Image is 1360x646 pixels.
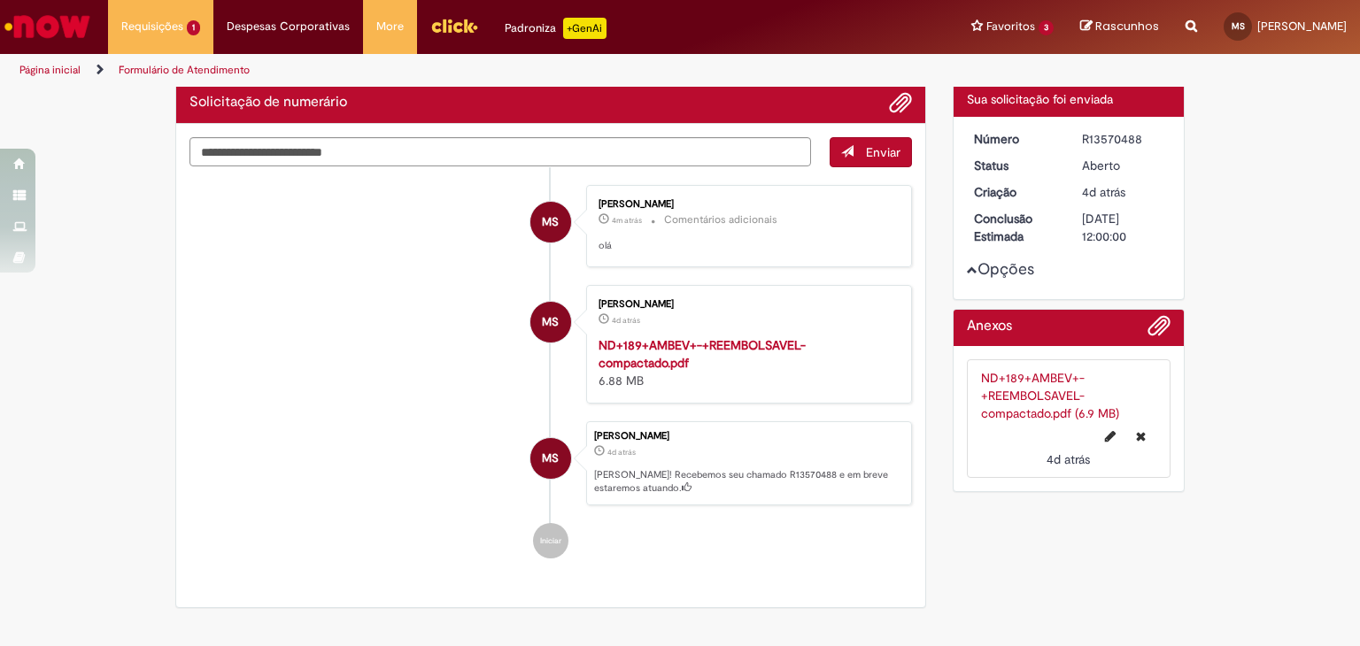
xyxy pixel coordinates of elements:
p: [PERSON_NAME]! Recebemos seu chamado R13570488 e em breve estaremos atuando. [594,468,902,496]
span: Favoritos [986,18,1035,35]
span: 4d atrás [612,315,640,326]
div: [PERSON_NAME] [599,199,893,210]
div: Milena Morrone Silva [530,438,571,479]
button: Adicionar anexos [1147,314,1171,346]
a: ND+189+AMBEV+-+REEMBOLSAVEL-compactado.pdf (6.9 MB) [981,370,1119,421]
span: 1 [187,20,200,35]
time: 26/09/2025 12:50:21 [612,315,640,326]
li: Milena Morrone Silva [189,421,912,506]
span: 4d atrás [1082,184,1125,200]
h2: Anexos [967,319,1012,335]
div: Milena Morrone Silva [530,202,571,242]
span: 3 [1039,20,1054,35]
span: [PERSON_NAME] [1257,19,1347,34]
div: Aberto [1082,157,1164,174]
span: MS [542,301,559,343]
span: Despesas Corporativas [227,18,350,35]
div: R13570488 [1082,130,1164,148]
span: Rascunhos [1095,18,1159,35]
div: Milena Morrone Silva [530,302,571,342]
div: [PERSON_NAME] [594,431,902,442]
p: olá [599,239,893,253]
div: [DATE] 12:00:00 [1082,210,1164,245]
button: Editar nome de arquivo ND+189+AMBEV+-+REEMBOLSAVEL-compactado.pdf [1094,422,1126,450]
div: 26/09/2025 12:50:37 [1082,183,1164,201]
a: ND+189+AMBEV+-+REEMBOLSAVEL-compactado.pdf [599,337,806,371]
img: ServiceNow [2,9,93,44]
dt: Criação [961,183,1070,201]
time: 26/09/2025 12:50:37 [1082,184,1125,200]
button: Adicionar anexos [889,91,912,114]
span: 4d atrás [607,447,636,458]
ul: Histórico de tíquete [189,167,912,576]
span: MS [542,437,559,480]
span: 4d atrás [1047,451,1090,467]
textarea: Digite sua mensagem aqui... [189,137,811,167]
a: Página inicial [19,63,81,77]
button: Excluir ND+189+AMBEV+-+REEMBOLSAVEL-compactado.pdf [1125,422,1156,450]
span: Requisições [121,18,183,35]
ul: Trilhas de página [13,54,893,87]
a: Rascunhos [1080,19,1159,35]
time: 26/09/2025 12:50:37 [607,447,636,458]
h2: Solicitação de numerário Histórico de tíquete [189,95,347,111]
div: 6.88 MB [599,336,893,389]
p: +GenAi [563,18,607,39]
span: MS [1232,20,1245,32]
dt: Status [961,157,1070,174]
button: Enviar [830,137,912,167]
time: 29/09/2025 17:25:59 [612,215,642,226]
img: click_logo_yellow_360x200.png [430,12,478,39]
div: [PERSON_NAME] [599,299,893,310]
small: Comentários adicionais [664,212,777,227]
time: 26/09/2025 12:50:21 [1047,451,1090,467]
dt: Conclusão Estimada [961,210,1070,245]
span: More [376,18,404,35]
a: Formulário de Atendimento [119,63,250,77]
span: Enviar [866,144,900,160]
span: MS [542,201,559,243]
div: Padroniza [505,18,607,39]
dt: Número [961,130,1070,148]
span: 4m atrás [612,215,642,226]
span: Sua solicitação foi enviada [967,91,1113,107]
